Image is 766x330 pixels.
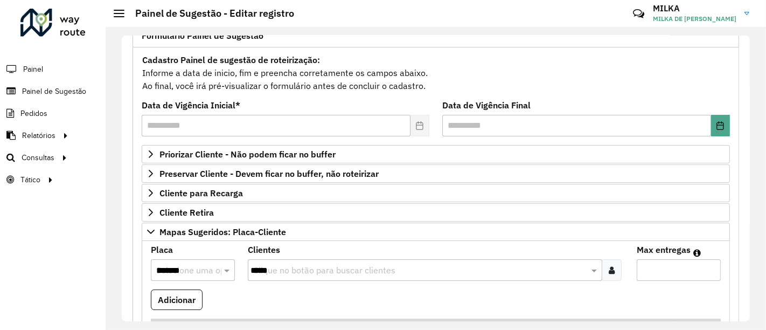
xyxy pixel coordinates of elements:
span: Formulário Painel de Sugestão [142,31,263,40]
span: Preservar Cliente - Devem ficar no buffer, não roteirizar [159,169,379,178]
span: Mapas Sugeridos: Placa-Cliente [159,228,286,236]
span: Priorizar Cliente - Não podem ficar no buffer [159,150,336,159]
a: Cliente Retira [142,203,730,222]
label: Max entregas [637,243,691,256]
div: Informe a data de inicio, fim e preencha corretamente os campos abaixo. Ao final, você irá pré-vi... [142,53,730,93]
label: Data de Vigência Inicial [142,99,240,112]
button: Adicionar [151,290,203,310]
em: Máximo de clientes que serão colocados na mesma rota com os clientes informados [693,249,701,257]
a: Contato Rápido [627,2,650,25]
span: Tático [20,174,40,185]
span: Cliente Retira [159,208,214,217]
span: Painel de Sugestão [22,86,86,97]
span: MILKA DE [PERSON_NAME] [653,14,736,24]
a: Cliente para Recarga [142,184,730,202]
label: Placa [151,243,173,256]
button: Choose Date [711,115,730,136]
span: Consultas [22,152,54,163]
a: Mapas Sugeridos: Placa-Cliente [142,223,730,241]
h2: Painel de Sugestão - Editar registro [124,8,294,19]
span: Relatórios [22,130,55,141]
span: Pedidos [20,108,47,119]
h3: MILKA [653,3,736,13]
a: Preservar Cliente - Devem ficar no buffer, não roteirizar [142,164,730,183]
span: Cliente para Recarga [159,189,243,197]
a: Priorizar Cliente - Não podem ficar no buffer [142,145,730,163]
span: Painel [23,64,43,75]
strong: Cadastro Painel de sugestão de roteirização: [142,54,320,65]
label: Data de Vigência Final [442,99,531,112]
label: Clientes [248,243,280,256]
